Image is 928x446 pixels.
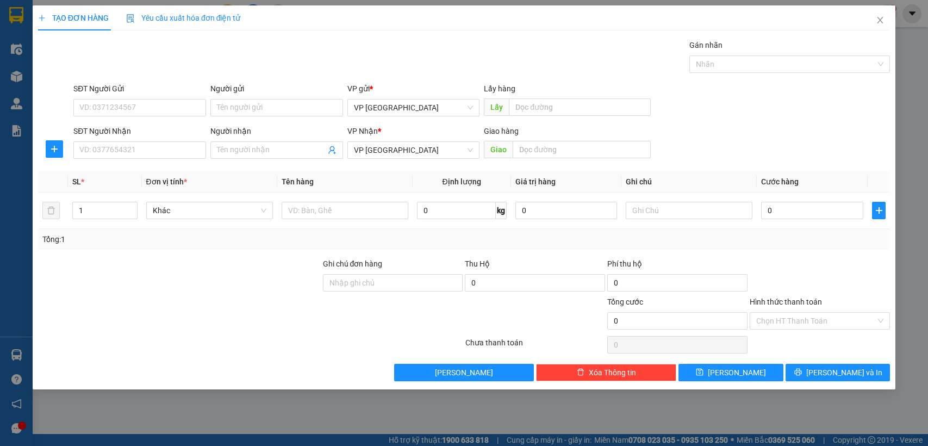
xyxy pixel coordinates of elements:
label: Hình thức thanh toán [750,298,822,306]
button: [PERSON_NAME] [394,364,534,381]
th: Ghi chú [621,171,757,193]
button: deleteXóa Thông tin [536,364,676,381]
span: Định lượng [443,177,481,186]
input: Ghi Chú [626,202,752,219]
span: TẠO ĐƠN HÀNG [38,14,109,22]
input: Dọc đường [509,98,651,116]
span: [PERSON_NAME] [435,367,493,379]
span: Đơn vị tính [146,177,187,186]
span: plus [873,206,885,215]
span: Tên hàng [282,177,314,186]
span: [PERSON_NAME] và In [806,367,882,379]
span: kg [496,202,507,219]
label: Ghi chú đơn hàng [323,259,383,268]
span: Giao [484,141,513,158]
span: Tổng cước [607,298,643,306]
span: close [876,16,885,24]
span: plus [46,145,63,153]
div: SĐT Người Gửi [73,83,206,95]
span: plus [38,14,46,22]
span: Lấy hàng [484,84,515,93]
input: Dọc đường [513,141,651,158]
input: 0 [515,202,618,219]
span: user-add [328,146,337,154]
label: Gán nhãn [689,41,723,49]
span: SL [72,177,81,186]
span: [PERSON_NAME] [708,367,766,379]
span: Cước hàng [761,177,799,186]
input: Ghi chú đơn hàng [323,274,463,292]
div: Người nhận [210,125,343,137]
button: delete [42,202,60,219]
div: Phí thu hộ [607,258,748,274]
span: VP Sài Gòn [354,142,474,158]
span: Lấy [484,98,509,116]
span: Giao hàng [484,127,519,135]
div: SĐT Người Nhận [73,125,206,137]
span: delete [577,368,584,377]
button: plus [46,140,63,158]
div: Tổng: 1 [42,233,359,245]
input: VD: Bàn, Ghế [282,202,408,219]
div: Người gửi [210,83,343,95]
div: VP gửi [347,83,480,95]
span: Khác [153,202,266,219]
span: save [696,368,703,377]
span: VP Nhận [347,127,378,135]
span: printer [794,368,802,377]
button: printer[PERSON_NAME] và In [786,364,890,381]
span: Giá trị hàng [515,177,556,186]
button: Close [865,5,895,36]
div: Chưa thanh toán [464,337,607,356]
span: Thu Hộ [465,259,490,268]
button: plus [872,202,886,219]
span: VP Lộc Ninh [354,100,474,116]
span: Xóa Thông tin [589,367,636,379]
span: Yêu cầu xuất hóa đơn điện tử [126,14,241,22]
img: icon [126,14,135,23]
button: save[PERSON_NAME] [678,364,783,381]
